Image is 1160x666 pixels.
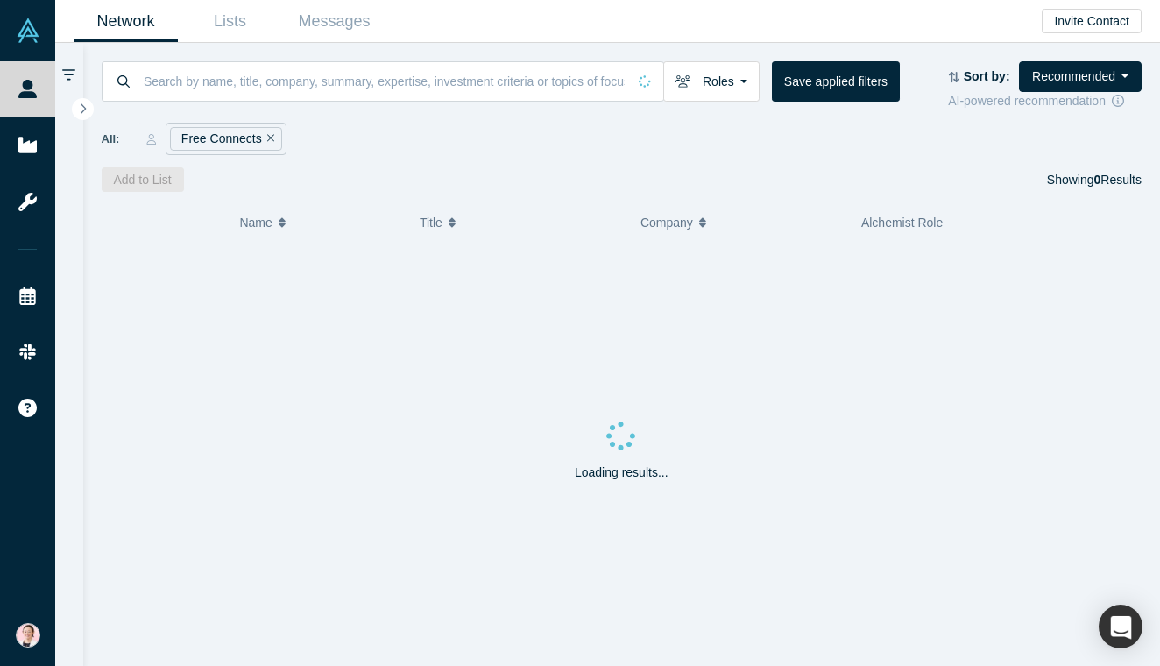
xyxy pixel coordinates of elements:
strong: 0 [1094,173,1101,187]
a: Network [74,1,178,42]
span: Company [640,204,693,241]
strong: Sort by: [964,69,1010,83]
button: Title [420,204,622,241]
div: Showing [1047,167,1142,192]
p: Loading results... [575,464,668,482]
span: Name [239,204,272,241]
button: Invite Contact [1042,9,1142,33]
button: Company [640,204,843,241]
button: Remove Filter [262,129,275,149]
img: Alchemist Vault Logo [16,18,40,43]
span: All: [102,131,120,148]
button: Recommended [1019,61,1142,92]
button: Save applied filters [772,61,900,102]
a: Messages [282,1,386,42]
a: Lists [178,1,282,42]
div: Free Connects [170,127,282,151]
span: Title [420,204,442,241]
button: Roles [663,61,760,102]
span: Alchemist Role [861,216,943,230]
button: Add to List [102,167,184,192]
button: Name [239,204,401,241]
img: Yuko Nakahata's Account [16,623,40,648]
span: Results [1094,173,1142,187]
div: AI-powered recommendation [948,92,1142,110]
input: Search by name, title, company, summary, expertise, investment criteria or topics of focus [142,60,626,102]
